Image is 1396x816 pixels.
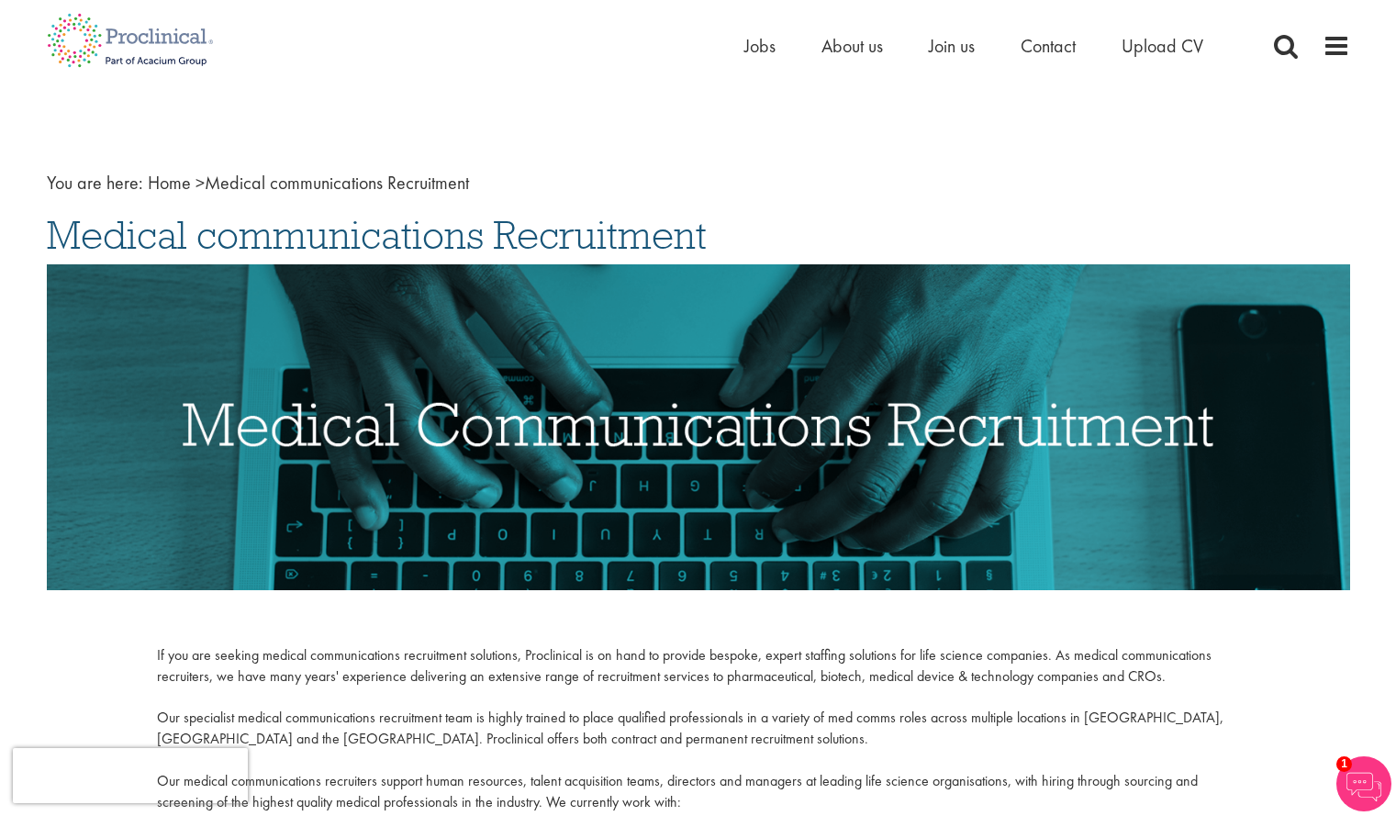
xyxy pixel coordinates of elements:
[148,171,191,195] a: breadcrumb link to Home
[1336,756,1391,811] img: Chatbot
[929,34,975,58] a: Join us
[1336,756,1352,772] span: 1
[1122,34,1203,58] a: Upload CV
[1021,34,1076,58] a: Contact
[47,171,143,195] span: You are here:
[821,34,883,58] a: About us
[148,171,469,195] span: Medical communications Recruitment
[13,748,248,803] iframe: reCAPTCHA
[47,210,707,260] span: Medical communications Recruitment
[157,645,1238,813] p: If you are seeking medical communications recruitment solutions, Proclinical is on hand to provid...
[47,264,1350,590] img: Medical Communication Recruitment
[744,34,776,58] a: Jobs
[195,171,205,195] span: >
